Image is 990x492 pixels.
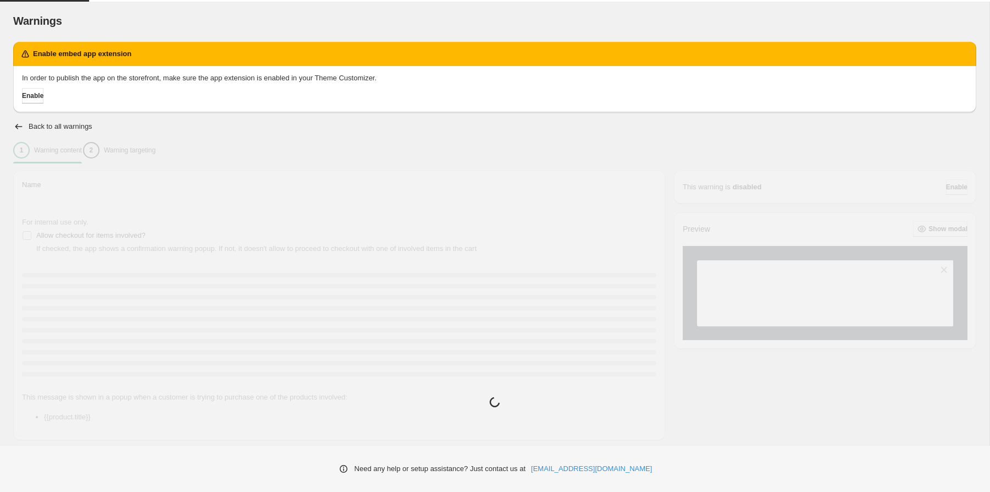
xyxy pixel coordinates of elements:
[22,88,43,103] button: Enable
[531,463,652,474] a: [EMAIL_ADDRESS][DOMAIN_NAME]
[13,15,62,27] span: Warnings
[29,122,92,131] h2: Back to all warnings
[22,91,43,100] span: Enable
[33,48,131,59] h2: Enable embed app extension
[22,73,967,84] p: In order to publish the app on the storefront, make sure the app extension is enabled in your The...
